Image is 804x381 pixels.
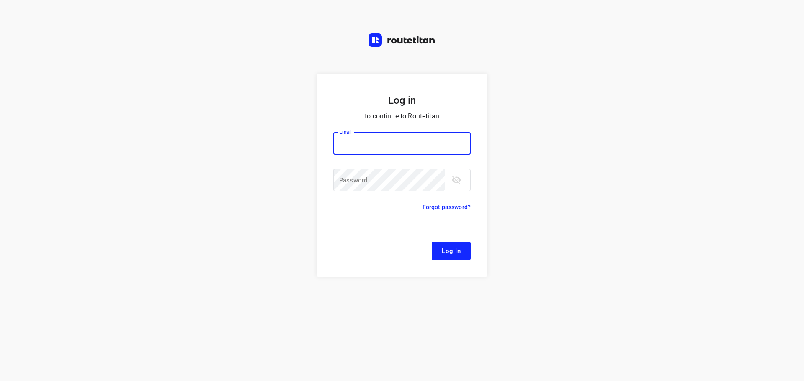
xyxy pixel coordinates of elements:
p: Forgot password? [423,202,471,212]
button: toggle password visibility [448,171,465,188]
img: Routetitan [368,33,435,47]
p: to continue to Routetitan [333,110,471,122]
button: Log In [432,242,471,260]
h5: Log in [333,94,471,107]
span: Log In [442,245,461,256]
